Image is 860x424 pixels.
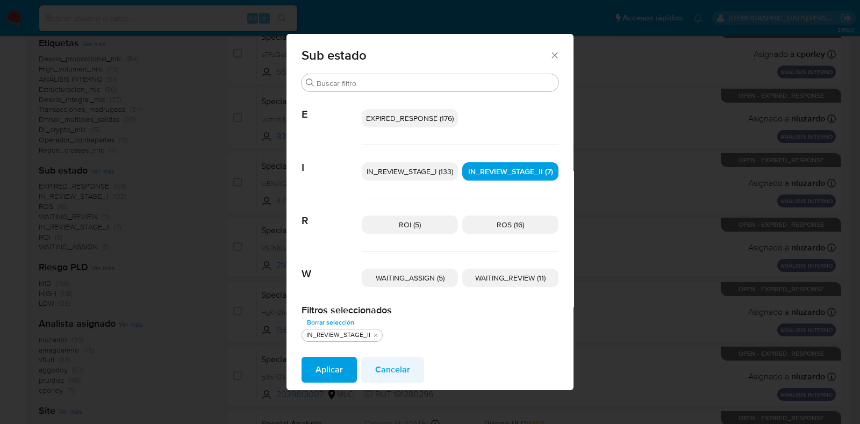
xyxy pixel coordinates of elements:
[366,113,454,124] span: EXPIRED_RESPONSE (176)
[302,304,558,316] h2: Filtros seleccionados
[375,358,410,382] span: Cancelar
[497,219,524,230] span: ROS (16)
[462,162,558,181] div: IN_REVIEW_STAGE_II (7)
[302,92,362,121] span: E
[475,272,546,283] span: WAITING_REVIEW (11)
[302,316,360,329] button: Borrar selección
[362,109,458,127] div: EXPIRED_RESPONSE (176)
[367,166,453,177] span: IN_REVIEW_STAGE_I (133)
[399,219,421,230] span: ROI (5)
[302,357,357,383] button: Aplicar
[462,215,558,234] div: ROS (16)
[361,357,424,383] button: Cancelar
[304,330,372,340] div: IN_REVIEW_STAGE_II
[306,78,314,87] button: Buscar
[302,49,549,62] span: Sub estado
[362,215,458,234] div: ROI (5)
[307,317,354,328] span: Borrar selección
[462,269,558,287] div: WAITING_REVIEW (11)
[371,331,380,340] button: quitar IN_REVIEW_STAGE_II
[376,272,445,283] span: WAITING_ASSIGN (5)
[316,358,343,382] span: Aplicar
[302,145,362,174] span: I
[302,198,362,227] span: R
[362,162,458,181] div: IN_REVIEW_STAGE_I (133)
[302,251,362,281] span: W
[317,78,554,88] input: Buscar filtro
[549,50,559,60] button: Cerrar
[468,166,553,177] span: IN_REVIEW_STAGE_II (7)
[362,269,458,287] div: WAITING_ASSIGN (5)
